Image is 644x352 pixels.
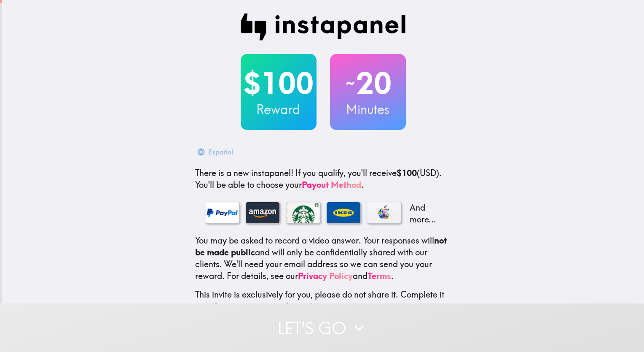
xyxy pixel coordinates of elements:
[195,235,447,257] b: not be made public
[195,167,451,191] p: If you qualify, you'll receive (USD) . You'll be able to choose your .
[195,289,451,312] p: This invite is exclusively for you, please do not share it. Complete it soon because spots are li...
[241,14,406,41] img: Instapanel
[368,271,391,281] a: Terms
[408,202,441,225] p: And more...
[330,100,406,118] h3: Minutes
[195,168,293,178] span: There is a new instapanel!
[330,66,406,100] h2: 20
[241,100,317,118] h3: Reward
[302,179,361,190] a: Payout Method
[209,146,233,158] div: Español
[241,66,317,100] h2: $100
[397,168,417,178] b: $100
[195,235,451,282] p: You may be asked to record a video answer. Your responses will and will only be confidentially sh...
[195,144,236,160] button: Español
[298,271,353,281] a: Privacy Policy
[344,70,356,96] span: ~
